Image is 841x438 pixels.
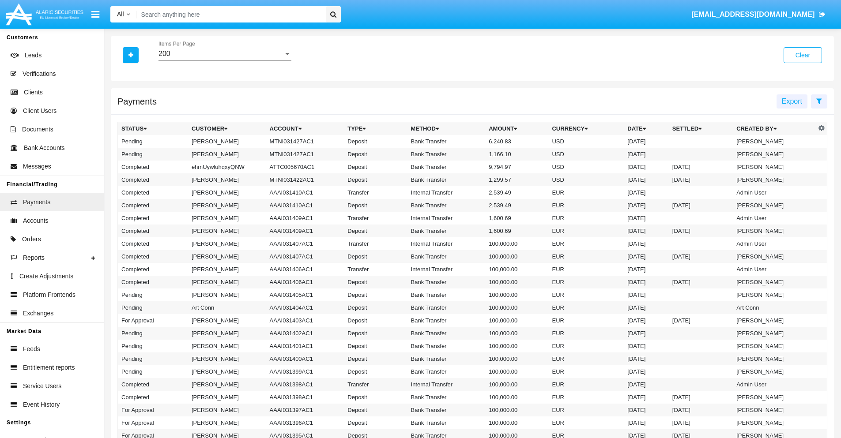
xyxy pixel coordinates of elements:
td: [PERSON_NAME] [733,416,816,429]
td: [DATE] [669,173,733,186]
td: AAAI031398AC1 [266,378,344,391]
td: Completed [118,186,188,199]
td: 2,539.49 [485,199,548,212]
td: EUR [548,352,624,365]
td: Bank Transfer [407,148,486,161]
input: Search [137,6,323,22]
span: Clients [24,88,43,97]
td: [PERSON_NAME] [188,186,266,199]
span: Orders [22,235,41,244]
td: 100,000.00 [485,327,548,340]
td: [PERSON_NAME] [733,404,816,416]
td: 1,600.69 [485,225,548,237]
td: Completed [118,199,188,212]
td: [DATE] [624,135,669,148]
td: Deposit [344,301,407,314]
td: [DATE] [624,263,669,276]
td: MTNI031427AC1 [266,135,344,148]
td: EUR [548,365,624,378]
td: [DATE] [624,301,669,314]
td: Admin User [733,263,816,276]
span: Exchanges [23,309,53,318]
td: [PERSON_NAME] [733,173,816,186]
td: Deposit [344,365,407,378]
td: [DATE] [624,186,669,199]
td: [PERSON_NAME] [188,288,266,301]
span: Client Users [23,106,57,116]
td: EUR [548,199,624,212]
td: EUR [548,212,624,225]
td: [PERSON_NAME] [188,173,266,186]
td: USD [548,148,624,161]
td: [DATE] [624,404,669,416]
span: Documents [22,125,53,134]
td: [DATE] [624,276,669,288]
td: Transfer [344,212,407,225]
td: Completed [118,391,188,404]
td: [DATE] [624,237,669,250]
td: [DATE] [624,416,669,429]
td: EUR [548,340,624,352]
td: 100,000.00 [485,378,548,391]
td: 100,000.00 [485,250,548,263]
td: [DATE] [624,288,669,301]
td: Bank Transfer [407,301,486,314]
td: [PERSON_NAME] [733,225,816,237]
td: USD [548,135,624,148]
td: Internal Transfer [407,263,486,276]
td: 100,000.00 [485,404,548,416]
span: All [117,11,124,18]
td: Pending [118,135,188,148]
td: [PERSON_NAME] [188,404,266,416]
td: [PERSON_NAME] [188,327,266,340]
td: ATTC005670AC1 [266,161,344,173]
td: Pending [118,301,188,314]
td: [PERSON_NAME] [188,314,266,327]
td: Deposit [344,352,407,365]
td: AAAI031403AC1 [266,314,344,327]
td: [DATE] [669,276,733,288]
td: [DATE] [669,199,733,212]
span: Service Users [23,382,61,391]
th: Amount [485,122,548,135]
td: 100,000.00 [485,314,548,327]
td: [PERSON_NAME] [188,416,266,429]
td: 100,000.00 [485,352,548,365]
td: Completed [118,237,188,250]
td: Completed [118,212,188,225]
td: Completed [118,173,188,186]
td: Bank Transfer [407,314,486,327]
td: Transfer [344,237,407,250]
td: 100,000.00 [485,237,548,250]
td: 100,000.00 [485,263,548,276]
td: [DATE] [669,391,733,404]
td: Pending [118,288,188,301]
td: AAAI031404AC1 [266,301,344,314]
td: [PERSON_NAME] [188,237,266,250]
td: ehmUywluhqxyQNW [188,161,266,173]
td: Transfer [344,186,407,199]
td: 1,600.69 [485,212,548,225]
td: [DATE] [624,173,669,186]
td: Transfer [344,378,407,391]
td: AAAI031397AC1 [266,404,344,416]
td: USD [548,173,624,186]
td: [PERSON_NAME] [733,288,816,301]
span: Feeds [23,344,40,354]
td: Completed [118,276,188,288]
td: Pending [118,327,188,340]
td: Internal Transfer [407,212,486,225]
td: [PERSON_NAME] [733,199,816,212]
td: 100,000.00 [485,276,548,288]
td: For Approval [118,416,188,429]
td: EUR [548,186,624,199]
td: Bank Transfer [407,340,486,352]
td: Admin User [733,186,816,199]
td: EUR [548,263,624,276]
td: Bank Transfer [407,276,486,288]
td: [PERSON_NAME] [188,148,266,161]
img: Logo image [4,1,85,27]
span: Payments [23,198,50,207]
span: Messages [23,162,51,171]
td: [PERSON_NAME] [733,250,816,263]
